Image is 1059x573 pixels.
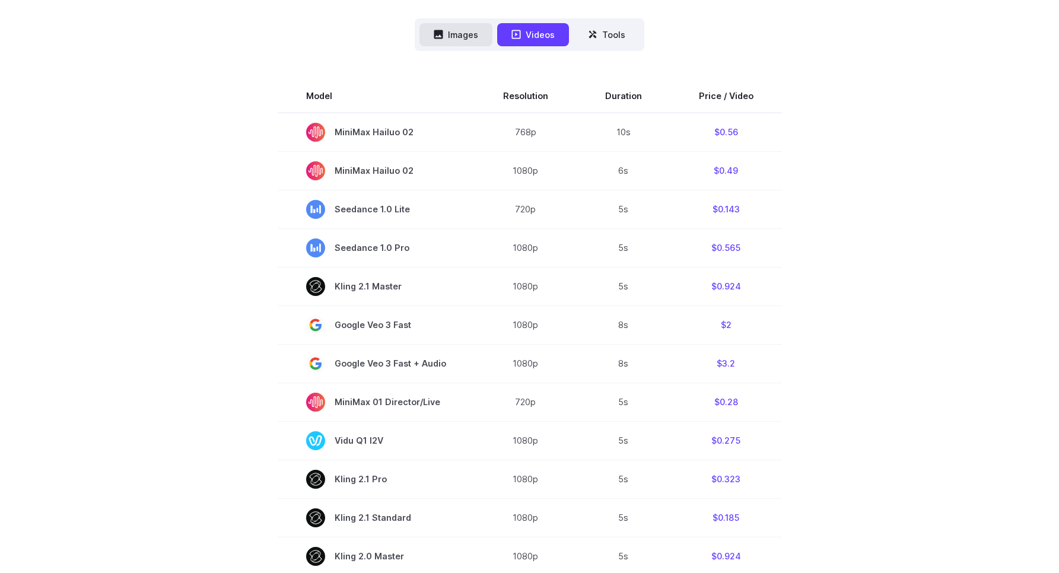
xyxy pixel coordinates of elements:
td: 1080p [475,228,577,267]
td: 1080p [475,498,577,537]
span: Kling 2.1 Pro [306,470,446,489]
td: 5s [577,228,670,267]
td: 8s [577,305,670,344]
span: Kling 2.1 Master [306,277,446,296]
td: $0.49 [670,151,782,190]
span: Seedance 1.0 Pro [306,238,446,257]
span: MiniMax 01 Director/Live [306,393,446,412]
th: Duration [577,79,670,113]
td: 10s [577,113,670,152]
td: 5s [577,190,670,228]
td: 720p [475,190,577,228]
td: $3.2 [670,344,782,383]
button: Tools [574,23,640,46]
td: $0.143 [670,190,782,228]
td: $0.275 [670,421,782,460]
td: $2 [670,305,782,344]
span: Google Veo 3 Fast + Audio [306,354,446,373]
td: 8s [577,344,670,383]
td: 5s [577,383,670,421]
td: $0.323 [670,460,782,498]
td: 768p [475,113,577,152]
td: $0.28 [670,383,782,421]
span: Kling 2.0 Master [306,547,446,566]
th: Resolution [475,79,577,113]
th: Price / Video [670,79,782,113]
td: 6s [577,151,670,190]
span: Kling 2.1 Standard [306,508,446,527]
td: 5s [577,421,670,460]
td: 720p [475,383,577,421]
td: $0.565 [670,228,782,267]
td: 1080p [475,267,577,305]
td: 1080p [475,344,577,383]
td: 1080p [475,305,577,344]
span: MiniMax Hailuo 02 [306,161,446,180]
span: Vidu Q1 I2V [306,431,446,450]
button: Videos [497,23,569,46]
td: 5s [577,498,670,537]
span: Google Veo 3 Fast [306,316,446,335]
td: 1080p [475,421,577,460]
td: $0.185 [670,498,782,537]
td: 1080p [475,151,577,190]
td: 5s [577,267,670,305]
span: MiniMax Hailuo 02 [306,123,446,142]
button: Images [419,23,492,46]
td: $0.56 [670,113,782,152]
td: 1080p [475,460,577,498]
td: 5s [577,460,670,498]
th: Model [278,79,475,113]
span: Seedance 1.0 Lite [306,200,446,219]
td: $0.924 [670,267,782,305]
